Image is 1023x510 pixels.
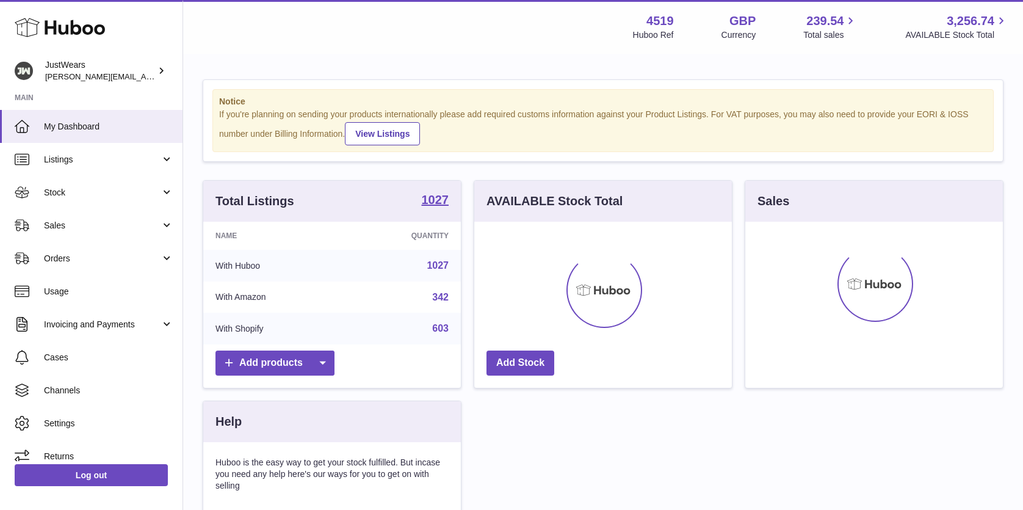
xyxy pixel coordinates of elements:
a: Add products [215,351,334,376]
a: View Listings [345,122,420,145]
div: If you're planning on sending your products internationally please add required customs informati... [219,109,987,145]
h3: Total Listings [215,193,294,209]
a: 342 [432,292,449,302]
td: With Amazon [203,282,344,313]
div: JustWears [45,59,155,82]
span: 239.54 [806,13,844,29]
span: Total sales [803,29,858,41]
th: Name [203,222,344,250]
span: Settings [44,418,173,429]
div: Huboo Ref [633,29,674,41]
strong: GBP [729,13,756,29]
span: My Dashboard [44,121,173,133]
span: Listings [44,154,161,166]
a: 3,256.74 AVAILABLE Stock Total [905,13,1008,41]
span: Sales [44,220,161,231]
a: Log out [15,464,168,486]
span: Orders [44,253,161,264]
strong: 4519 [646,13,674,29]
strong: Notice [219,96,987,107]
a: 603 [432,323,449,333]
span: AVAILABLE Stock Total [905,29,1008,41]
p: Huboo is the easy way to get your stock fulfilled. But incase you need any help here's our ways f... [215,457,449,492]
h3: Sales [757,193,789,209]
a: Add Stock [486,351,554,376]
a: 1027 [427,260,449,271]
th: Quantity [344,222,461,250]
span: 3,256.74 [947,13,994,29]
span: Channels [44,385,173,396]
span: Stock [44,187,161,199]
strong: 1027 [422,194,449,206]
h3: AVAILABLE Stock Total [486,193,623,209]
a: 239.54 Total sales [803,13,858,41]
span: Usage [44,286,173,297]
div: Currency [721,29,756,41]
span: Returns [44,451,173,462]
td: With Shopify [203,313,344,344]
td: With Huboo [203,250,344,282]
span: Invoicing and Payments [44,319,161,330]
img: josh@just-wears.com [15,62,33,80]
span: Cases [44,352,173,363]
h3: Help [215,413,242,430]
span: [PERSON_NAME][EMAIL_ADDRESS][DOMAIN_NAME] [45,71,245,81]
a: 1027 [422,194,449,208]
